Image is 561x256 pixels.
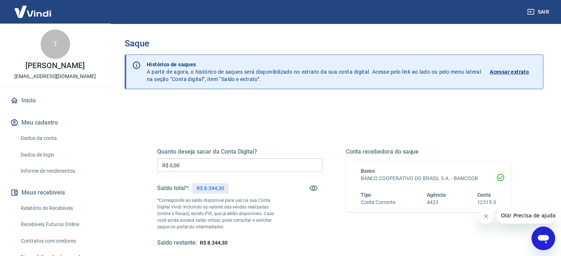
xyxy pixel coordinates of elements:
[477,192,491,198] span: Conta
[157,197,281,230] p: *Corresponde ao saldo disponível para uso na sua Conta Digital Vindi. Incluindo os valores das ve...
[18,131,101,146] a: Dados da conta
[18,234,101,249] a: Contratos com credores
[361,199,395,206] h6: Conta Corrente
[531,227,555,250] iframe: Botão para abrir a janela de mensagens
[4,5,62,11] span: Olá! Precisa de ajuda?
[157,239,197,247] h5: Saldo restante:
[479,209,494,224] iframe: Fechar mensagem
[25,62,84,70] p: [PERSON_NAME]
[157,148,322,155] h5: Quanto deseja sacar da Conta Digital?
[157,185,189,192] h5: Saldo total*:
[346,148,511,155] h5: Conta recebedora do saque
[526,5,552,19] button: Sair
[9,0,57,23] img: Vindi
[361,175,496,182] h6: BANCO COOPERATIVO DO BRASIL S.A. - BANCOOB
[490,61,537,83] a: Acessar extrato
[147,61,481,83] p: A partir de agora, o histórico de saques será disponibilizado no extrato da sua conta digital. Ac...
[147,61,481,68] p: Histórico de saques
[361,168,375,174] span: Banco
[427,199,446,206] h6: 4423
[18,147,101,162] a: Dados de login
[496,207,555,224] iframe: Mensagem da empresa
[41,29,70,59] div: T
[9,92,101,109] a: Início
[125,38,543,49] h3: Saque
[18,164,101,179] a: Informe de rendimentos
[490,68,529,76] p: Acessar extrato
[14,73,96,80] p: [EMAIL_ADDRESS][DOMAIN_NAME]
[9,115,101,131] button: Meu cadastro
[427,192,446,198] span: Agência
[200,240,227,246] span: R$ 8.344,30
[18,217,101,232] a: Recebíveis Futuros Online
[477,199,496,206] h6: 12315-3
[9,185,101,201] button: Meus recebíveis
[197,185,224,192] p: R$ 8.344,30
[18,201,101,216] a: Relatório de Recebíveis
[361,192,371,198] span: Tipo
